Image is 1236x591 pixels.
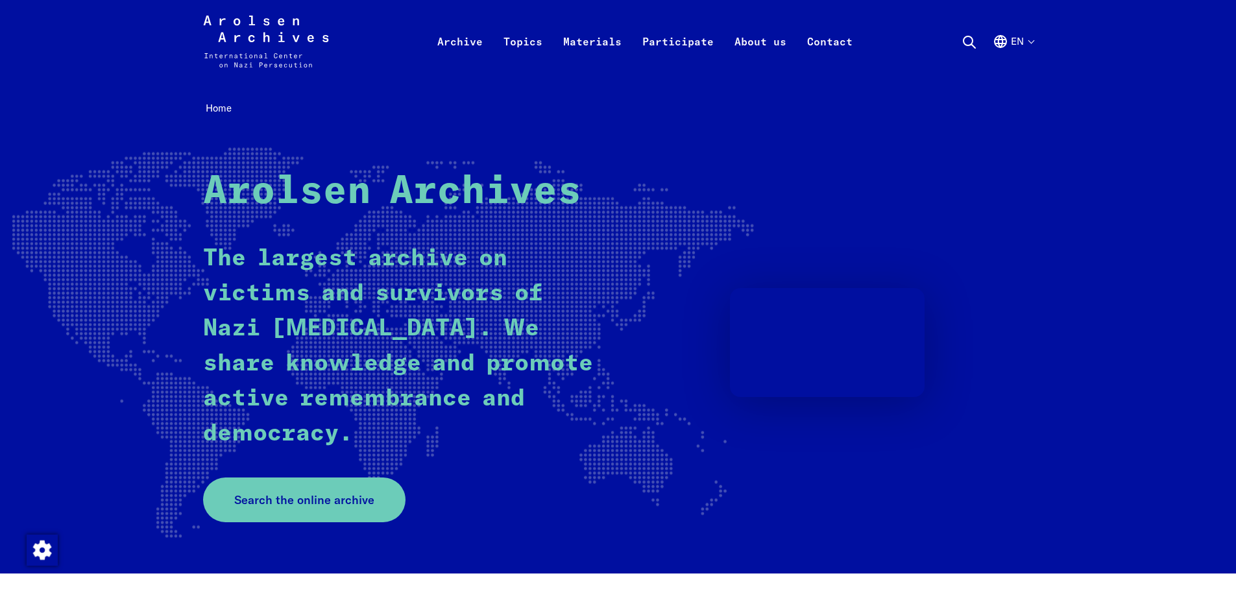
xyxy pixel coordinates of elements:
[203,99,1034,119] nav: Breadcrumb
[724,31,797,83] a: About us
[203,477,406,522] a: Search the online archive
[797,31,863,83] a: Contact
[632,31,724,83] a: Participate
[427,16,863,67] nav: Primary
[553,31,632,83] a: Materials
[203,241,596,452] p: The largest archive on victims and survivors of Nazi [MEDICAL_DATA]. We share knowledge and promo...
[206,102,232,114] span: Home
[993,34,1034,80] button: English, language selection
[203,173,581,211] strong: Arolsen Archives
[427,31,493,83] a: Archive
[27,535,58,566] img: Change consent
[234,491,374,509] span: Search the online archive
[493,31,553,83] a: Topics
[26,534,57,565] div: Change consent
